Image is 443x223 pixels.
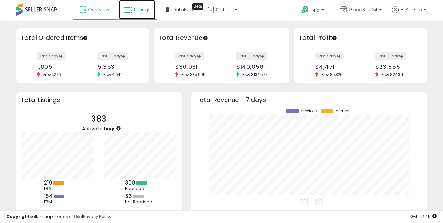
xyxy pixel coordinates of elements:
div: $30,931 [175,63,217,70]
h3: Total Revenue - 7 days [196,98,422,102]
span: previous [301,109,317,113]
div: FBA [44,186,73,191]
h3: Total Profit [299,34,422,43]
div: FBM [44,199,73,204]
div: $4,471 [315,63,356,70]
span: Hi Borzoo [400,6,422,13]
p: 383 [82,113,116,125]
a: Privacy Policy [83,213,111,219]
b: 350 [125,179,135,187]
span: Prev: 1,276 [40,72,64,77]
div: 5,353 [97,63,138,70]
span: Prev: 4,644 [100,72,126,77]
h3: Total Ordered Items [21,34,144,43]
h3: Total Revenue [159,34,284,43]
h3: Total Listings [21,98,177,102]
b: 219 [44,179,52,187]
a: Hi Borzoo [392,6,426,21]
label: last 7 days [175,52,204,60]
div: Not Repriced [125,199,154,204]
label: last 30 days [236,52,267,60]
span: Active Listings [82,125,116,132]
label: last 7 days [315,52,344,60]
i: Get Help [301,6,309,14]
span: Prev: $5,326 [318,72,346,77]
div: 1,095 [37,63,78,70]
label: last 30 days [375,52,406,60]
strong: Copyright [6,213,30,219]
div: $149,056 [236,63,278,70]
label: last 7 days [37,52,66,60]
div: Tooltip anchor [192,3,203,10]
span: Overview [88,6,109,13]
span: Help [311,7,319,13]
span: current [336,109,349,113]
label: last 30 days [97,52,128,60]
span: DataHub [173,6,193,13]
span: Prev: $134,577 [239,72,271,77]
span: Prev: $35,995 [178,72,209,77]
div: $23,855 [375,63,416,70]
span: 2025-10-8 12:45 GMT [410,213,437,219]
a: Terms of Use [55,213,82,219]
div: Tooltip anchor [202,35,208,41]
div: Tooltip anchor [82,35,88,41]
div: Repriced [125,186,154,191]
div: seller snap | | [6,214,111,220]
span: GoodStuff34 [349,6,377,13]
span: Prev: $24,311 [378,72,406,77]
b: 33 [125,192,132,200]
span: Listings [134,6,151,13]
b: 164 [44,192,53,200]
div: Tooltip anchor [332,35,337,41]
a: Help [296,1,330,21]
div: Tooltip anchor [116,125,121,131]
